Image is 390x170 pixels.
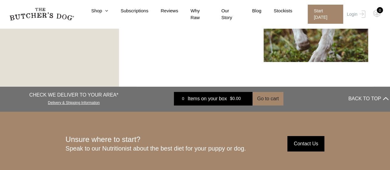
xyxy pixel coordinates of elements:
a: Stockists [261,7,292,15]
input: Contact Us [287,136,324,151]
a: 0 Items on your box $0.00 [174,92,252,106]
span: Items on your box [188,95,227,102]
img: TBD_Cart-Empty.png [373,9,381,17]
a: Why Raw [178,7,209,21]
div: 0 [377,7,383,13]
a: Login [345,5,365,24]
button: Go to cart [252,92,283,106]
a: Blog [240,7,261,15]
bdi: 0.00 [230,96,241,101]
button: BACK TO TOP [348,91,388,106]
div: 0 [179,96,188,102]
a: Reviews [148,7,178,15]
span: $ [230,96,232,101]
div: Unsure where to start? [66,135,246,152]
a: Start [DATE] [302,5,345,24]
p: CHECK WE DELIVER TO YOUR AREA* [29,91,118,99]
a: Our Story [209,7,240,21]
span: Speak to our Nutritionist about the best diet for your puppy or dog. [66,145,246,152]
a: Delivery & Shipping Information [48,99,100,105]
a: Subscriptions [108,7,148,15]
a: Shop [79,7,108,15]
span: Start [DATE] [308,5,343,24]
